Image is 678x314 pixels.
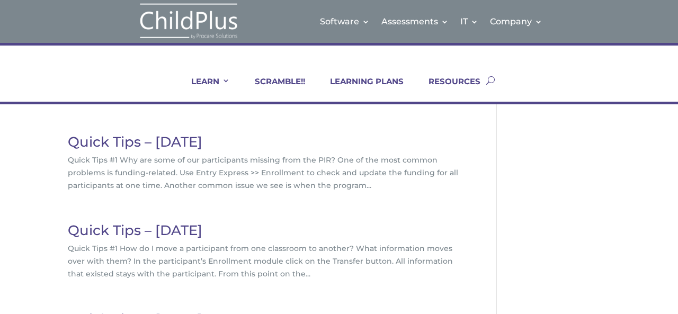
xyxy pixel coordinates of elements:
[68,222,202,239] a: Quick Tips – [DATE]
[317,76,404,102] a: LEARNING PLANS
[68,133,202,150] a: Quick Tips – [DATE]
[68,223,467,280] article: Quick Tips #1 How do I move a participant from one classroom to another? What information moves o...
[68,135,467,192] article: Quick Tips #1 Why are some of our participants missing from the PIR? One of the most common probl...
[415,76,480,102] a: RESOURCES
[242,76,305,102] a: SCRAMBLE!!
[178,76,230,102] a: LEARN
